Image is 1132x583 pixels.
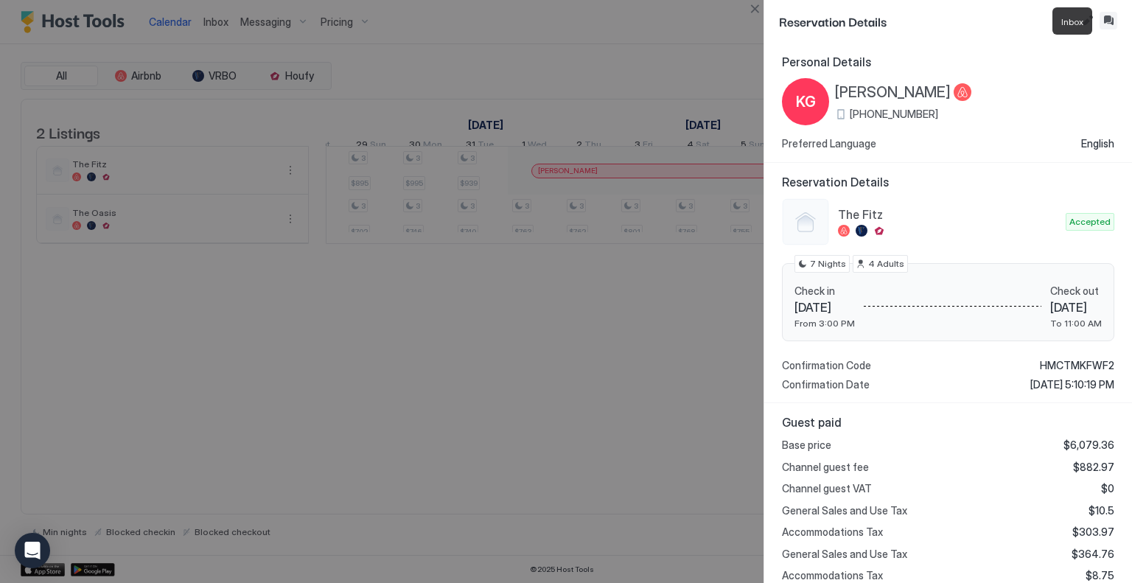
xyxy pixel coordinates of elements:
span: Reservation Details [779,12,1076,30]
span: $10.5 [1089,504,1114,517]
span: [PHONE_NUMBER] [850,108,938,121]
span: $303.97 [1072,526,1114,539]
span: General Sales and Use Tax [782,548,907,561]
span: Accommodations Tax [782,526,883,539]
span: [PERSON_NAME] [835,83,951,102]
div: Open Intercom Messenger [15,533,50,568]
span: Channel guest fee [782,461,869,474]
span: Check in [794,284,855,298]
span: $882.97 [1073,461,1114,474]
span: Personal Details [782,55,1114,69]
span: [DATE] [1050,300,1102,315]
span: $364.76 [1072,548,1114,561]
span: The Fitz [838,207,1060,222]
span: HMCTMKFWF2 [1040,359,1114,372]
span: Guest paid [782,415,1114,430]
button: Inbox [1100,12,1117,29]
span: Base price [782,439,831,452]
span: 4 Adults [868,257,904,270]
span: Check out [1050,284,1102,298]
span: Accepted [1069,215,1111,228]
span: [DATE] [794,300,855,315]
span: [DATE] 5:10:19 PM [1030,378,1114,391]
span: From 3:00 PM [794,318,855,329]
span: Accommodations Tax [782,569,883,582]
span: Confirmation Date [782,378,870,391]
span: Inbox [1061,16,1083,27]
span: English [1081,137,1114,150]
span: $0 [1101,482,1114,495]
span: $6,079.36 [1063,439,1114,452]
span: Channel guest VAT [782,482,872,495]
span: $8.75 [1086,569,1114,582]
span: To 11:00 AM [1050,318,1102,329]
span: KG [796,91,816,113]
span: General Sales and Use Tax [782,504,907,517]
span: 7 Nights [810,257,846,270]
span: Preferred Language [782,137,876,150]
span: Reservation Details [782,175,1114,189]
span: Confirmation Code [782,359,871,372]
